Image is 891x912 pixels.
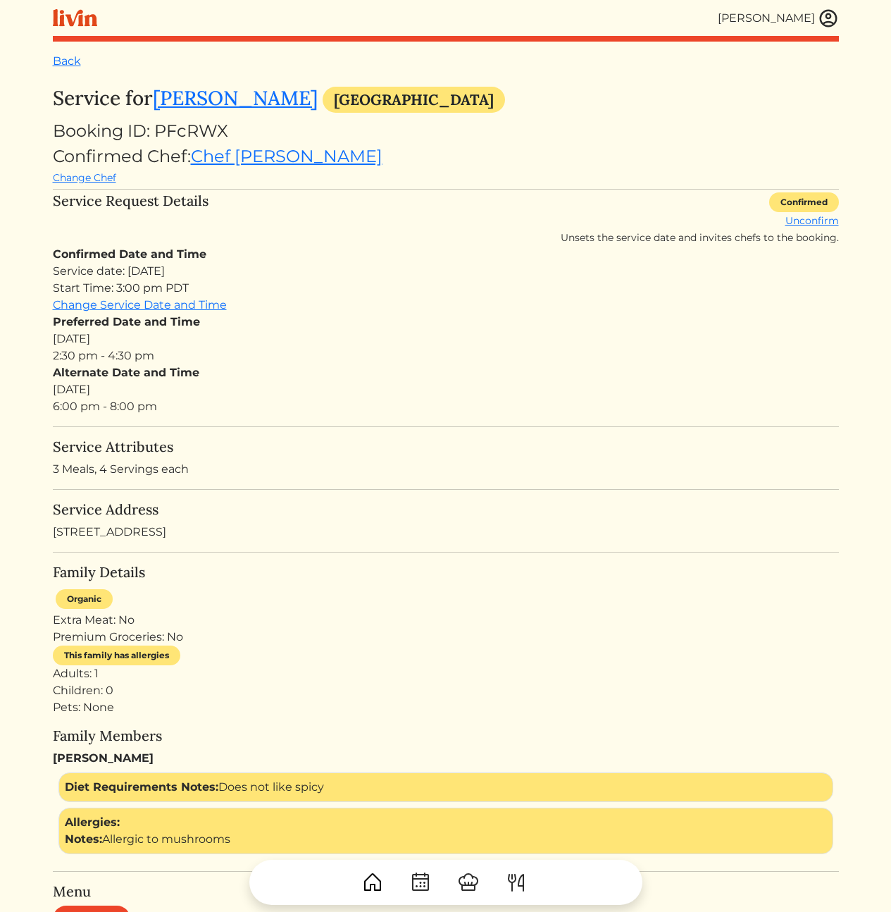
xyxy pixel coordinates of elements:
[53,54,81,68] a: Back
[818,8,839,29] img: user_account-e6e16d2ec92f44fc35f99ef0dc9cddf60790bfa021a6ecb1c896eb5d2907b31c.svg
[769,192,839,212] div: Confirmed
[53,87,839,113] h3: Service for
[58,772,833,802] div: Does not like spicy
[53,727,839,744] h5: Family Members
[53,501,839,518] h5: Service Address
[191,146,382,166] a: Chef [PERSON_NAME]
[53,144,839,186] div: Confirmed Chef:
[53,461,839,478] p: 3 Meals, 4 Servings each
[53,9,97,27] img: livin-logo-a0d97d1a881af30f6274990eb6222085a2533c92bbd1e4f22c21b4f0d0e3210c.svg
[561,231,839,244] span: Unsets the service date and invites chefs to the booking.
[505,871,528,894] img: ForkKnife-55491504ffdb50bab0c1e09e7649658475375261d09fd45db06cec23bce548bf.svg
[323,87,505,113] div: [GEOGRAPHIC_DATA]
[53,364,839,415] div: [DATE] 6:00 pm - 8:00 pm
[53,247,206,261] strong: Confirmed Date and Time
[65,780,218,794] strong: Diet Requirements Notes:
[53,564,839,581] h5: Family Details
[53,366,199,379] strong: Alternate Date and Time
[53,646,180,665] div: This family has allergies
[53,192,208,240] h5: Service Request Details
[53,118,839,144] div: Booking ID: PFcRWX
[53,665,839,716] div: Adults: 1 Children: 0 Pets: None
[53,263,839,297] div: Service date: [DATE] Start Time: 3:00 pm PDT
[56,589,113,609] div: Organic
[53,298,227,312] a: Change Service Date and Time
[153,85,318,111] a: [PERSON_NAME]
[65,832,102,846] strong: Notes:
[53,629,839,646] div: Premium Groceries: No
[53,314,839,364] div: [DATE] 2:30 pm - 4:30 pm
[409,871,432,894] img: CalendarDots-5bcf9d9080389f2a281d69619e1c85352834be518fbc73d9501aef674afc0d57.svg
[53,501,839,541] div: [STREET_ADDRESS]
[361,871,384,894] img: House-9bf13187bcbb5817f509fe5e7408150f90897510c4275e13d0d5fca38e0b5951.svg
[65,831,827,848] div: Allergic to mushrooms
[457,871,480,894] img: ChefHat-a374fb509e4f37eb0702ca99f5f64f3b6956810f32a249b33092029f8484b388.svg
[53,171,116,184] a: Change Chef
[53,438,839,455] h5: Service Attributes
[53,315,200,328] strong: Preferred Date and Time
[65,815,120,829] strong: Allergies:
[785,214,839,227] a: Unconfirm
[718,10,815,27] div: [PERSON_NAME]
[53,612,839,629] div: Extra Meat: No
[53,751,154,765] strong: [PERSON_NAME]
